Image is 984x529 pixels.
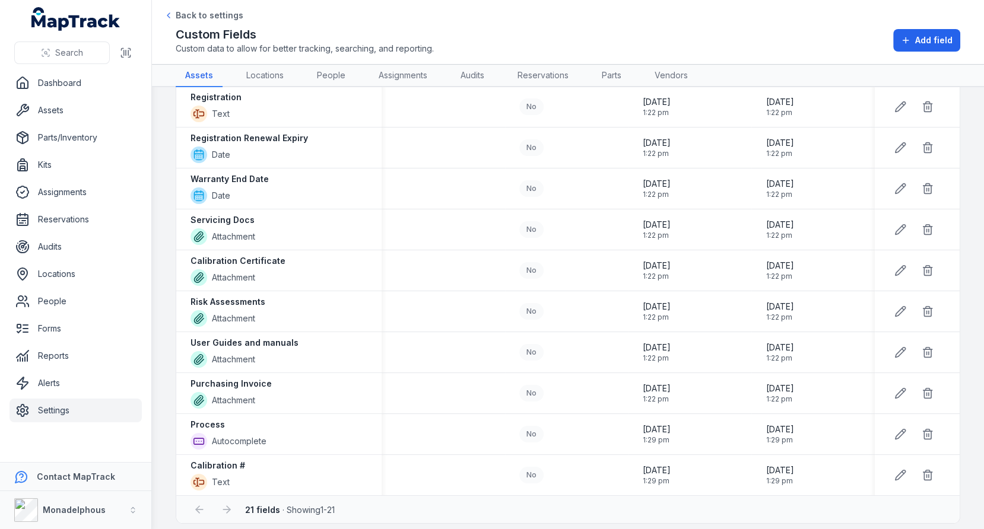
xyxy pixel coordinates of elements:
a: Assignments [9,180,142,204]
div: No [519,180,544,197]
time: 19/09/2025, 1:22:32 pm [766,383,793,404]
div: No [519,385,544,401]
time: 19/09/2025, 1:22:32 pm [766,301,793,322]
span: Text [212,108,230,120]
a: Kits [9,153,142,177]
time: 19/09/2025, 1:22:32 pm [643,137,671,158]
span: [DATE] [643,301,671,313]
span: Attachment [212,394,255,406]
span: 1:22 pm [643,149,671,158]
strong: Warranty End Date [191,173,269,185]
time: 19/09/2025, 1:29:49 pm [643,423,671,445]
span: 1:22 pm [643,190,671,199]
span: [DATE] [766,219,793,231]
span: 1:22 pm [643,272,671,281]
time: 19/09/2025, 1:22:32 pm [643,383,671,404]
span: [DATE] [643,219,671,231]
span: [DATE] [643,137,671,149]
span: 1:22 pm [766,394,793,404]
span: [DATE] [643,96,671,108]
time: 19/09/2025, 1:22:32 pm [643,301,671,322]
span: 1:22 pm [643,353,671,363]
span: [DATE] [766,137,793,149]
span: Autocomplete [212,435,266,447]
span: 1:22 pm [643,108,671,117]
div: No [519,98,544,115]
time: 19/09/2025, 1:29:20 pm [643,464,671,486]
div: No [519,262,544,279]
span: [DATE] [766,178,793,190]
a: Audits [451,65,494,87]
div: No [519,344,544,361]
strong: Calibration Certificate [191,255,285,267]
button: Add field [893,29,960,52]
div: No [519,139,544,156]
a: Assignments [369,65,437,87]
span: [DATE] [643,260,671,272]
span: Attachment [212,231,255,243]
span: 1:22 pm [643,231,671,240]
span: 1:22 pm [643,313,671,322]
span: [DATE] [643,342,671,353]
div: No [519,467,544,483]
span: 1:29 pm [766,435,793,445]
strong: Servicing Docs [191,214,255,226]
a: Reservations [508,65,578,87]
span: 1:22 pm [766,272,793,281]
strong: User Guides and manuals [191,337,299,349]
span: 1:22 pm [766,353,793,363]
span: [DATE] [766,301,793,313]
time: 19/09/2025, 1:22:32 pm [643,342,671,363]
span: [DATE] [643,464,671,476]
span: [DATE] [766,342,793,353]
strong: Purchasing Invoice [191,378,272,390]
strong: Process [191,419,225,431]
span: 1:22 pm [766,313,793,322]
strong: Registration [191,91,242,103]
span: Back to settings [176,9,243,21]
time: 19/09/2025, 1:22:32 pm [643,178,671,199]
time: 19/09/2025, 1:22:32 pm [766,178,793,199]
div: No [519,426,544,442]
span: 1:22 pm [766,108,793,117]
time: 19/09/2025, 1:22:32 pm [643,260,671,281]
strong: 21 fields [245,505,280,515]
a: Assets [176,65,223,87]
span: Date [212,149,230,161]
a: People [307,65,355,87]
span: [DATE] [766,423,793,435]
a: Settings [9,399,142,422]
time: 19/09/2025, 1:22:32 pm [766,260,793,281]
span: 1:29 pm [643,476,671,486]
span: 1:29 pm [643,435,671,445]
span: [DATE] [643,178,671,190]
span: Add field [915,34,953,46]
span: 1:22 pm [643,394,671,404]
time: 19/09/2025, 1:22:32 pm [643,96,671,117]
a: Back to settings [164,9,243,21]
span: 1:22 pm [766,190,793,199]
time: 19/09/2025, 1:22:32 pm [766,137,793,158]
div: No [519,303,544,320]
span: Search [55,47,83,59]
time: 19/09/2025, 1:22:32 pm [766,219,793,240]
a: Locations [9,262,142,286]
span: Date [212,190,230,202]
a: Parts/Inventory [9,126,142,149]
a: Forms [9,317,142,340]
div: No [519,221,544,238]
a: Parts [592,65,631,87]
span: Attachment [212,272,255,283]
a: Vendors [645,65,697,87]
a: Reservations [9,208,142,231]
span: [DATE] [643,423,671,435]
span: [DATE] [766,96,793,108]
a: Alerts [9,371,142,395]
span: [DATE] [766,260,793,272]
span: Attachment [212,353,255,365]
time: 19/09/2025, 1:22:32 pm [766,342,793,363]
a: Dashboard [9,71,142,95]
span: Text [212,476,230,488]
a: Audits [9,235,142,259]
time: 19/09/2025, 1:29:49 pm [766,423,793,445]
